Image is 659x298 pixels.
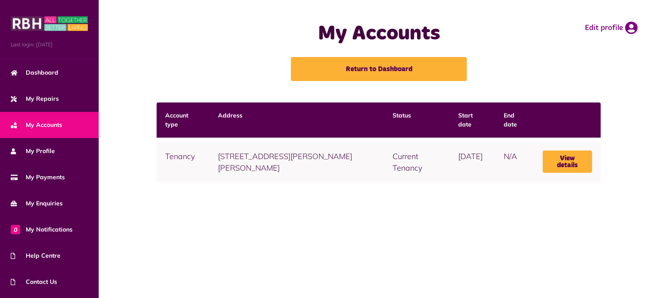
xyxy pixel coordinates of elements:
td: Tenancy [157,142,209,182]
span: Help Centre [11,251,60,260]
span: My Payments [11,173,65,182]
th: End date [495,102,534,138]
span: Last login: [DATE] [11,41,88,48]
h1: My Accounts [248,21,511,46]
th: Account type [157,102,209,138]
th: Address [209,102,384,138]
th: Start date [450,102,495,138]
span: Contact Us [11,277,57,286]
td: N/A [495,142,534,182]
span: 0 [11,225,20,234]
a: View details [543,151,592,173]
span: My Profile [11,147,55,156]
span: My Enquiries [11,199,63,208]
span: My Repairs [11,94,59,103]
a: Edit profile [585,21,638,34]
td: Current Tenancy [384,142,450,182]
span: My Notifications [11,225,73,234]
td: [DATE] [450,142,495,182]
img: MyRBH [11,15,88,32]
td: [STREET_ADDRESS][PERSON_NAME][PERSON_NAME] [209,142,384,182]
th: Status [384,102,450,138]
span: My Accounts [11,120,62,129]
span: Dashboard [11,68,58,77]
a: Return to Dashboard [291,57,467,81]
